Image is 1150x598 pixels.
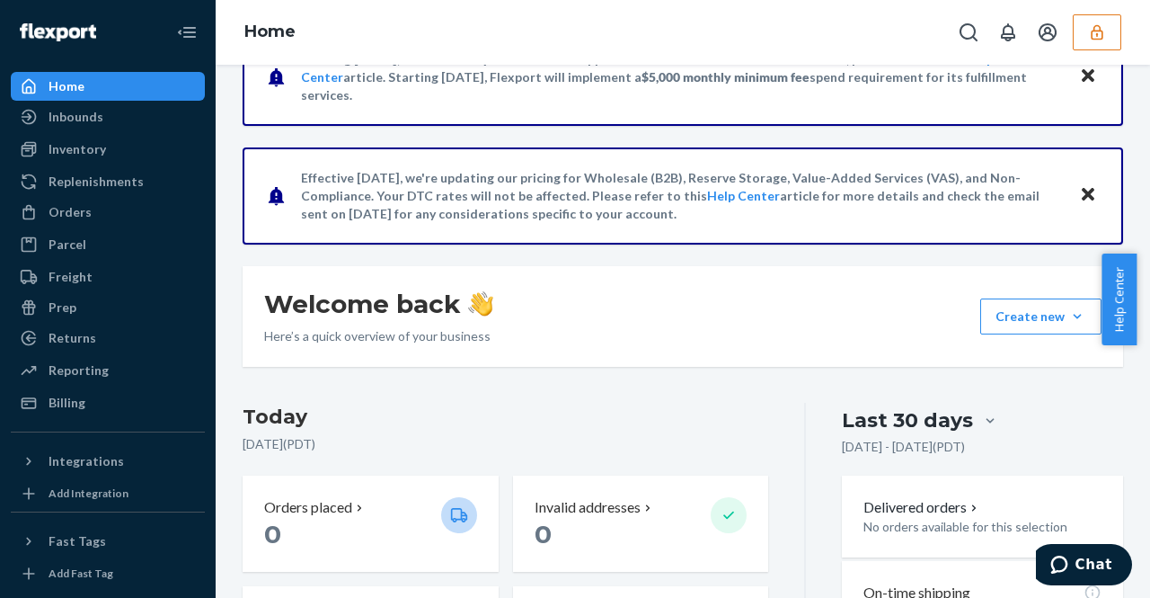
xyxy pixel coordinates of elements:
[230,6,310,58] ol: breadcrumbs
[535,497,641,518] p: Invalid addresses
[264,497,352,518] p: Orders placed
[11,198,205,227] a: Orders
[11,483,205,504] a: Add Integration
[301,169,1062,223] p: Effective [DATE], we're updating our pricing for Wholesale (B2B), Reserve Storage, Value-Added Se...
[243,476,499,572] button: Orders placed 0
[49,203,92,221] div: Orders
[990,14,1026,50] button: Open notifications
[244,22,296,41] a: Home
[49,108,103,126] div: Inbounds
[49,77,84,95] div: Home
[842,406,973,434] div: Last 30 days
[11,72,205,101] a: Home
[11,447,205,476] button: Integrations
[513,476,769,572] button: Invalid addresses 0
[49,140,106,158] div: Inventory
[243,435,768,453] p: [DATE] ( PDT )
[11,563,205,585] a: Add Fast Tag
[11,135,205,164] a: Inventory
[11,388,205,417] a: Billing
[243,403,768,432] h3: Today
[49,236,86,254] div: Parcel
[863,497,981,518] button: Delivered orders
[1036,544,1132,589] iframe: Opens a widget where you can chat to one of our agents
[951,14,986,50] button: Open Search Box
[1030,14,1066,50] button: Open account menu
[20,23,96,41] img: Flexport logo
[49,329,96,347] div: Returns
[49,452,124,470] div: Integrations
[707,188,780,203] a: Help Center
[49,173,144,191] div: Replenishments
[264,519,281,549] span: 0
[11,167,205,196] a: Replenishments
[842,438,965,456] p: [DATE] - [DATE] ( PDT )
[264,327,493,345] p: Here’s a quick overview of your business
[49,299,76,317] div: Prep
[1076,183,1100,209] button: Close
[1076,64,1100,90] button: Close
[11,230,205,259] a: Parcel
[11,324,205,353] a: Returns
[49,566,113,581] div: Add Fast Tag
[49,394,85,412] div: Billing
[1101,254,1137,345] button: Help Center
[11,356,205,385] a: Reporting
[11,293,205,322] a: Prep
[49,361,109,379] div: Reporting
[641,69,809,85] span: $5,000 monthly minimum fee
[11,103,205,131] a: Inbounds
[264,288,493,320] h1: Welcome back
[49,532,106,550] div: Fast Tags
[169,14,205,50] button: Close Navigation
[980,299,1101,335] button: Create new
[535,519,552,549] span: 0
[468,291,493,317] img: hand-wave emoji
[301,50,1062,104] p: Starting [DATE], a is applicable to all merchants. For more details, please refer to this article...
[49,268,93,286] div: Freight
[11,527,205,556] button: Fast Tags
[11,263,205,291] a: Freight
[49,486,128,501] div: Add Integration
[863,518,1101,536] p: No orders available for this selection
